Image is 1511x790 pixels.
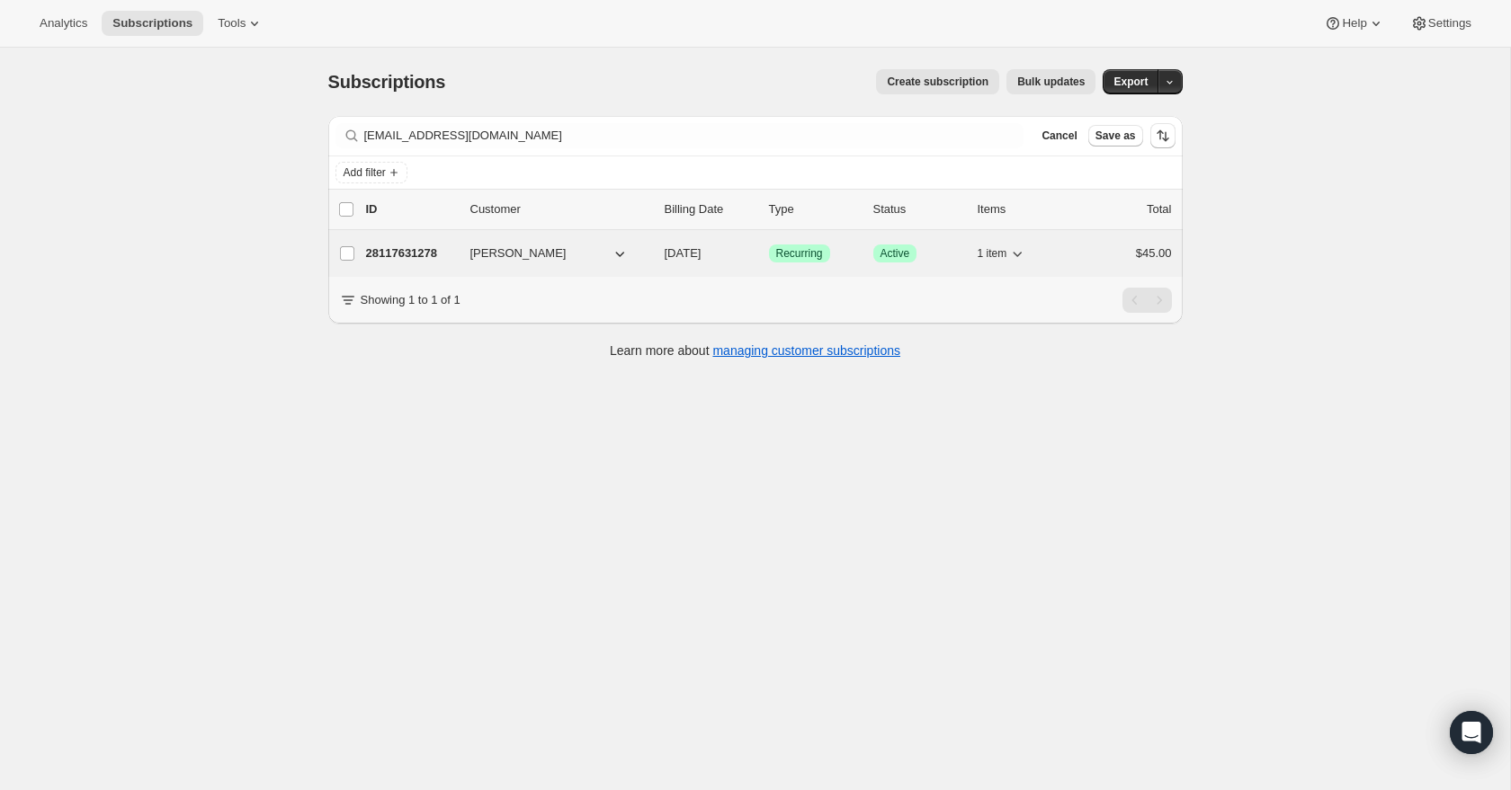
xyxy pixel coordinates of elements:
[1088,125,1143,146] button: Save as
[610,342,900,359] p: Learn more about
[1136,246,1172,260] span: $45.00
[366,200,456,218] p: ID
[1147,200,1171,218] p: Total
[470,244,567,262] span: [PERSON_NAME]
[1342,16,1366,31] span: Help
[344,165,386,180] span: Add filter
[1095,129,1136,143] span: Save as
[978,200,1068,218] div: Items
[1042,129,1077,143] span: Cancel
[328,72,446,92] span: Subscriptions
[460,239,639,268] button: [PERSON_NAME]
[470,200,650,218] p: Customer
[366,241,1172,266] div: 28117631278[PERSON_NAME][DATE]SuccessRecurringSuccessActive1 item$45.00
[1113,75,1148,89] span: Export
[1122,288,1172,313] nav: Pagination
[873,200,963,218] p: Status
[712,343,900,358] a: managing customer subscriptions
[366,200,1172,218] div: IDCustomerBilling DateTypeStatusItemsTotal
[102,11,203,36] button: Subscriptions
[978,241,1027,266] button: 1 item
[366,244,456,262] p: 28117631278
[881,246,910,261] span: Active
[978,246,1007,261] span: 1 item
[364,123,1024,148] input: Filter subscribers
[40,16,87,31] span: Analytics
[361,291,460,309] p: Showing 1 to 1 of 1
[1450,711,1493,754] div: Open Intercom Messenger
[218,16,246,31] span: Tools
[776,246,823,261] span: Recurring
[335,162,407,183] button: Add filter
[1017,75,1085,89] span: Bulk updates
[1399,11,1482,36] button: Settings
[769,200,859,218] div: Type
[876,69,999,94] button: Create subscription
[29,11,98,36] button: Analytics
[887,75,988,89] span: Create subscription
[112,16,192,31] span: Subscriptions
[665,200,755,218] p: Billing Date
[1034,125,1084,146] button: Cancel
[1313,11,1395,36] button: Help
[207,11,274,36] button: Tools
[665,246,702,260] span: [DATE]
[1428,16,1471,31] span: Settings
[1006,69,1095,94] button: Bulk updates
[1103,69,1158,94] button: Export
[1150,123,1176,148] button: Sort the results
